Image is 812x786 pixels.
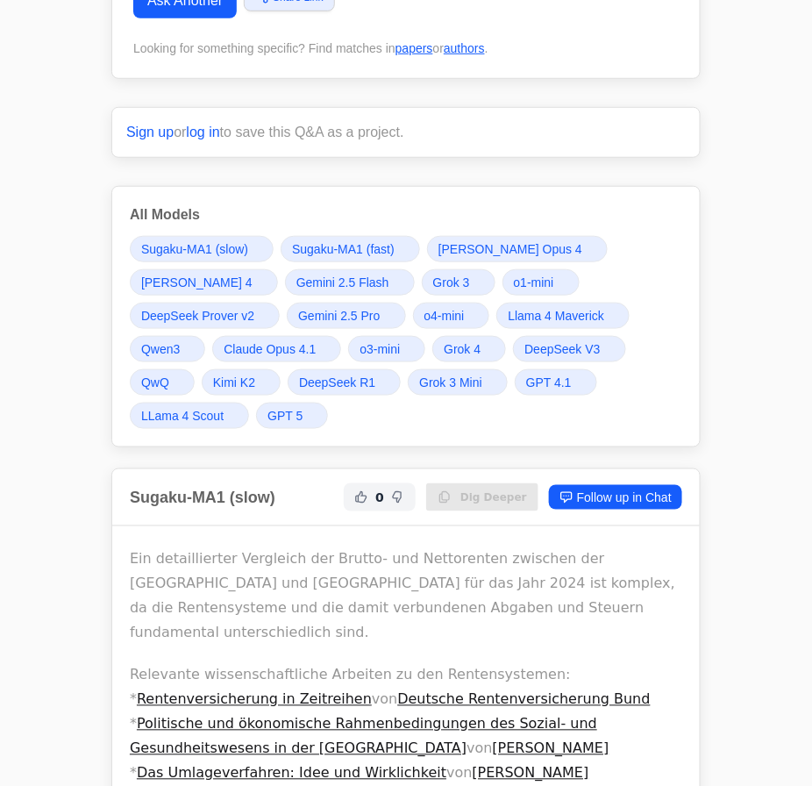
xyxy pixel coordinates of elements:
[130,303,280,329] a: DeepSeek Prover v2
[395,41,433,55] a: papers
[444,340,481,358] span: Grok 4
[496,303,630,329] a: Llama 4 Maverick
[375,489,384,506] span: 0
[126,122,686,143] p: or to save this Q&A as a project.
[433,274,470,291] span: Grok 3
[438,240,582,258] span: [PERSON_NAME] Opus 4
[141,240,248,258] span: Sugaku-MA1 (slow)
[413,303,490,329] a: o4-mini
[397,691,650,708] a: Deutsche Rentenversicherung Bund
[141,407,224,425] span: LLama 4 Scout
[202,369,281,396] a: Kimi K2
[508,307,604,325] span: Llama 4 Maverick
[524,340,600,358] span: DeepSeek V3
[137,691,372,708] a: Rentenversicherung in Zeitreihen
[213,374,255,391] span: Kimi K2
[298,307,380,325] span: Gemini 2.5 Pro
[422,269,495,296] a: Grok 3
[502,269,580,296] a: o1-mini
[473,765,589,782] a: [PERSON_NAME]
[408,369,508,396] a: Grok 3 Mini
[388,487,409,508] button: Not Helpful
[141,374,169,391] span: QwQ
[141,274,253,291] span: [PERSON_NAME] 4
[256,403,328,429] a: GPT 5
[549,485,682,510] a: Follow up in Chat
[130,485,275,510] h2: Sugaku-MA1 (slow)
[141,340,180,358] span: Qwen3
[130,336,205,362] a: Qwen3
[444,41,485,55] a: authors
[419,374,482,391] span: Grok 3 Mini
[513,336,625,362] a: DeepSeek V3
[514,274,554,291] span: o1-mini
[288,369,401,396] a: DeepSeek R1
[427,236,608,262] a: [PERSON_NAME] Opus 4
[351,487,372,508] button: Helpful
[126,125,174,139] a: Sign up
[130,403,249,429] a: LLama 4 Scout
[130,369,195,396] a: QwQ
[515,369,597,396] a: GPT 4.1
[296,274,389,291] span: Gemini 2.5 Flash
[137,765,446,782] a: Das Umlageverfahren: Idee und Wirklichkeit
[130,269,278,296] a: [PERSON_NAME] 4
[130,716,597,757] a: Politische und ökonomische Rahmenbedingungen des Sozial- und Gesundheitswesens in der [GEOGRAPHIC...
[187,125,220,139] a: log in
[285,269,415,296] a: Gemini 2.5 Flash
[130,204,682,225] h3: All Models
[141,307,254,325] span: DeepSeek Prover v2
[424,307,465,325] span: o4-mini
[299,374,375,391] span: DeepSeek R1
[130,236,274,262] a: Sugaku-MA1 (slow)
[526,374,572,391] span: GPT 4.1
[287,303,405,329] a: Gemini 2.5 Pro
[360,340,400,358] span: o3-mini
[130,547,682,646] p: Ein detaillierter Vergleich der Brutto- und Nettorenten zwischen der [GEOGRAPHIC_DATA] und [GEOGR...
[493,740,609,757] a: [PERSON_NAME]
[133,39,679,57] div: Looking for something specific? Find matches in or .
[432,336,506,362] a: Grok 4
[267,407,303,425] span: GPT 5
[224,340,316,358] span: Claude Opus 4.1
[348,336,425,362] a: o3-mini
[281,236,420,262] a: Sugaku-MA1 (fast)
[212,336,341,362] a: Claude Opus 4.1
[292,240,395,258] span: Sugaku-MA1 (fast)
